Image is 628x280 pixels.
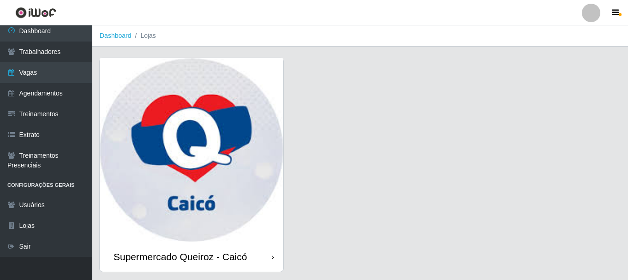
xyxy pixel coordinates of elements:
[92,25,628,47] nav: breadcrumb
[100,32,132,39] a: Dashboard
[132,31,156,41] li: Lojas
[114,251,247,262] div: Supermercado Queiroz - Caicó
[15,7,56,18] img: CoreUI Logo
[100,58,283,242] img: cardImg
